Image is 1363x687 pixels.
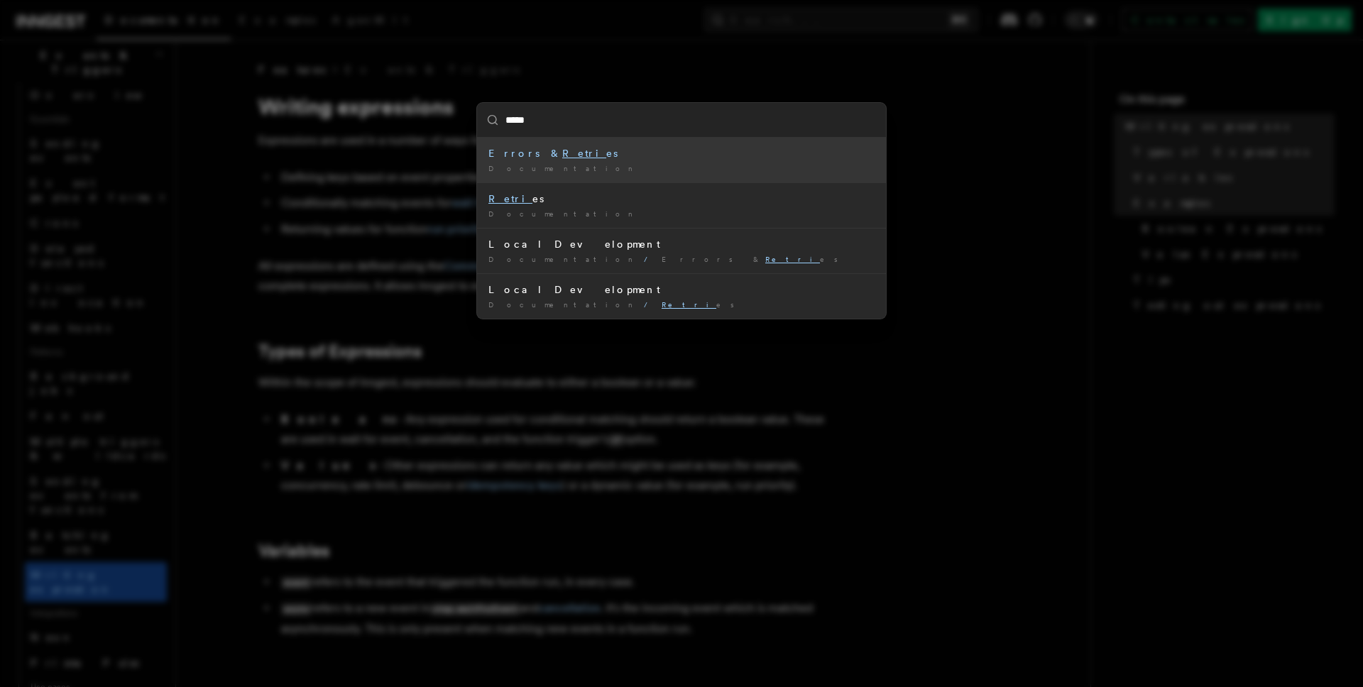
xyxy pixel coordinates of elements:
[662,300,716,309] mark: Retri
[488,237,875,251] div: Local Development
[488,192,875,206] div: es
[662,255,846,263] span: Errors & es
[488,209,638,218] span: Documentation
[488,282,875,297] div: Local Development
[644,255,656,263] span: /
[765,255,820,263] mark: Retri
[644,300,656,309] span: /
[488,255,638,263] span: Documentation
[562,148,606,159] mark: Retri
[662,300,743,309] span: es
[488,164,638,172] span: Documentation
[488,146,875,160] div: Errors & es
[488,300,638,309] span: Documentation
[488,193,532,204] mark: Retri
